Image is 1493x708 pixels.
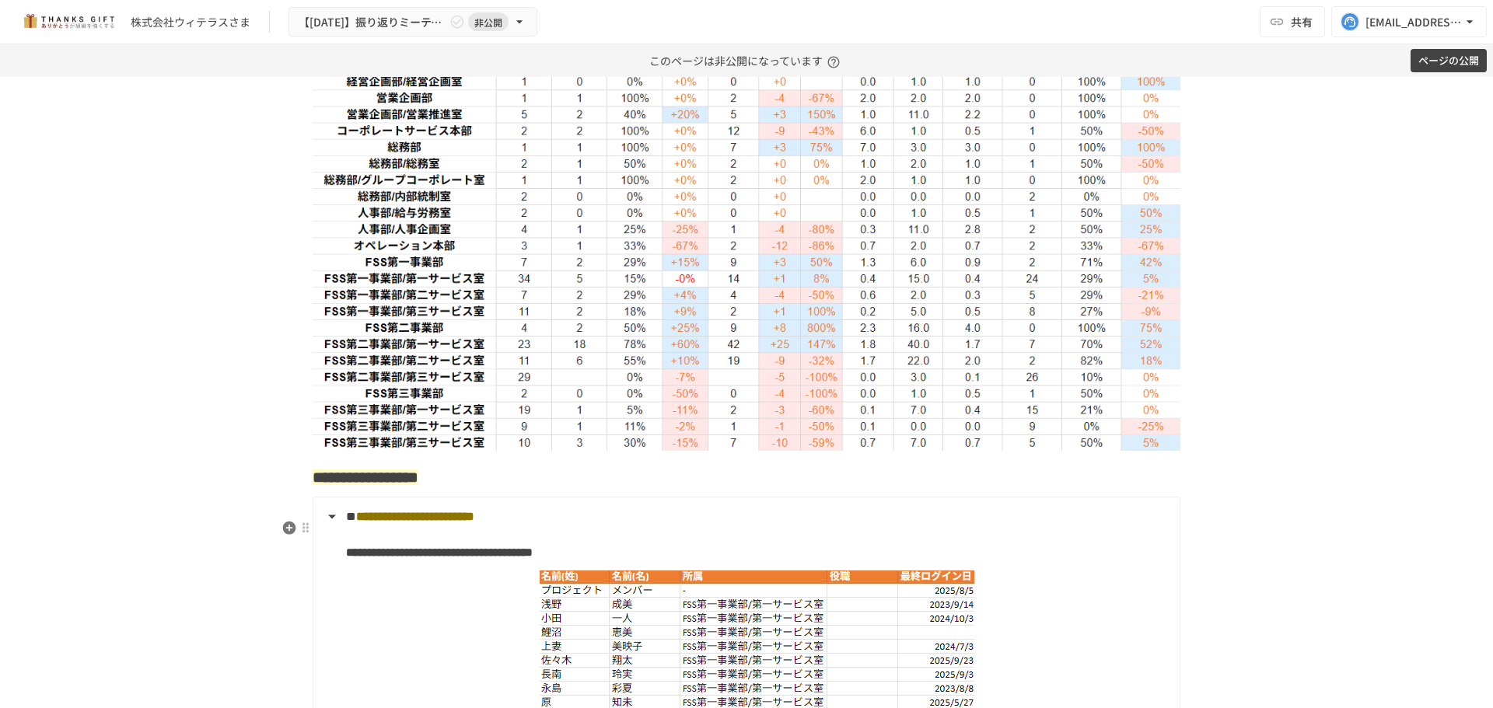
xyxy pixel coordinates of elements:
[299,12,446,32] span: 【[DATE]】振り返りミーティング
[1331,6,1487,37] button: [EMAIL_ADDRESS][DOMAIN_NAME]
[468,14,509,30] span: 非公開
[649,44,844,77] p: このページは非公開になっています
[131,14,250,30] div: 株式会社ウィテラスさま
[19,9,118,34] img: mMP1OxWUAhQbsRWCurg7vIHe5HqDpP7qZo7fRoNLXQh
[1260,6,1325,37] button: 共有
[1411,49,1487,73] button: ページの公開
[1291,13,1313,30] span: 共有
[1365,12,1462,32] div: [EMAIL_ADDRESS][DOMAIN_NAME]
[288,7,537,37] button: 【[DATE]】振り返りミーティング非公開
